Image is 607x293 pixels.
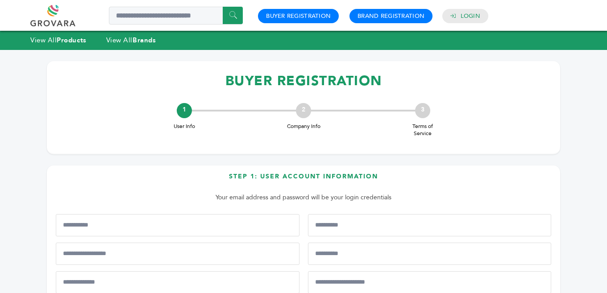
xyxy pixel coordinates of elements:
[30,36,87,45] a: View AllProducts
[133,36,156,45] strong: Brands
[56,68,551,94] h1: BUYER REGISTRATION
[60,192,547,203] p: Your email address and password will be your login credentials
[415,103,430,118] div: 3
[166,123,202,130] span: User Info
[56,243,299,265] input: Mobile Phone Number
[57,36,86,45] strong: Products
[405,123,441,138] span: Terms of Service
[56,172,551,188] h3: Step 1: User Account Information
[358,12,424,20] a: Brand Registration
[286,123,321,130] span: Company Info
[266,12,331,20] a: Buyer Registration
[109,7,243,25] input: Search a product or brand...
[308,214,552,236] input: Last Name*
[308,243,552,265] input: Job Title*
[106,36,156,45] a: View AllBrands
[177,103,192,118] div: 1
[461,12,480,20] a: Login
[296,103,311,118] div: 2
[56,214,299,236] input: First Name*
